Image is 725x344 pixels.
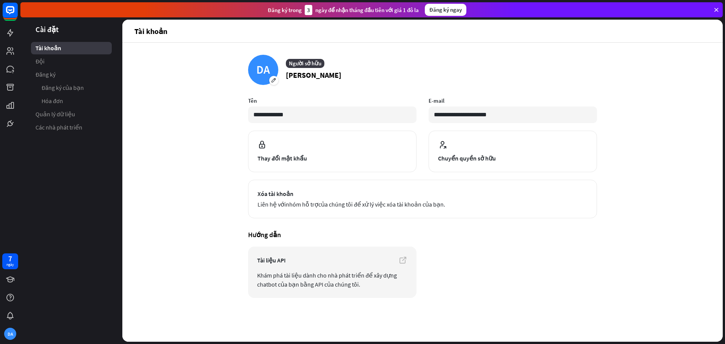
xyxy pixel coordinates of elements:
[6,3,29,26] button: Mở tiện ích trò chuyện LiveChat
[31,121,112,134] a: Các nhà phát triển
[289,60,321,67] font: Người sở hữu
[258,190,293,197] font: Xóa tài khoản
[258,154,307,162] font: Thay đổi mật khẩu
[42,97,63,105] font: Hóa đơn
[318,201,445,208] font: của chúng tôi để xử lý việc xóa tài khoản của bạn.
[438,154,496,162] font: Chuyển quyền sở hữu
[31,82,112,94] a: Đăng ký của bạn
[42,84,84,91] font: Đăng ký của bạn
[258,201,286,208] font: Liên hệ với
[8,331,13,337] font: DA
[286,70,341,80] font: [PERSON_NAME]
[307,6,310,14] font: 3
[429,97,444,104] font: E-mail
[268,6,302,14] font: Đăng ký trong
[248,131,416,172] button: Thay đổi mật khẩu
[35,25,59,34] font: Cài đặt
[286,201,318,208] a: nhóm hỗ trợ
[248,247,416,298] a: Tài liệu API Khám phá tài liệu dành cho nhà phát triển để xây dựng chatbot của bạn bằng API của c...
[8,254,12,263] font: 7
[257,271,397,288] font: Khám phá tài liệu dành cho nhà phát triển để xây dựng chatbot của bạn bằng API của chúng tôi.
[248,97,257,104] font: Tên
[31,95,112,107] a: Hóa đơn
[35,123,82,131] font: Các nhà phát triển
[2,253,18,269] a: 7 ngày
[315,6,419,14] font: ngày để nhận tháng đầu tiên với giá 1 đô la
[429,131,597,172] button: Chuyển quyền sở hữu
[35,110,75,118] font: Quản lý dữ liệu
[256,62,270,77] font: DA
[31,68,112,81] a: Đăng ký
[6,262,14,267] font: ngày
[31,55,112,68] a: Đội
[257,256,286,264] font: Tài liệu API
[429,6,462,13] font: Đăng ký ngay
[248,180,597,218] button: Xóa tài khoản Liên hệ vớinhóm hỗ trợcủa chúng tôi để xử lý việc xóa tài khoản của bạn.
[31,108,112,120] a: Quản lý dữ liệu
[248,230,281,239] font: Hướng dẫn
[35,57,45,65] font: Đội
[134,26,167,36] font: Tài khoản
[35,71,56,78] font: Đăng ký
[35,44,61,52] font: Tài khoản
